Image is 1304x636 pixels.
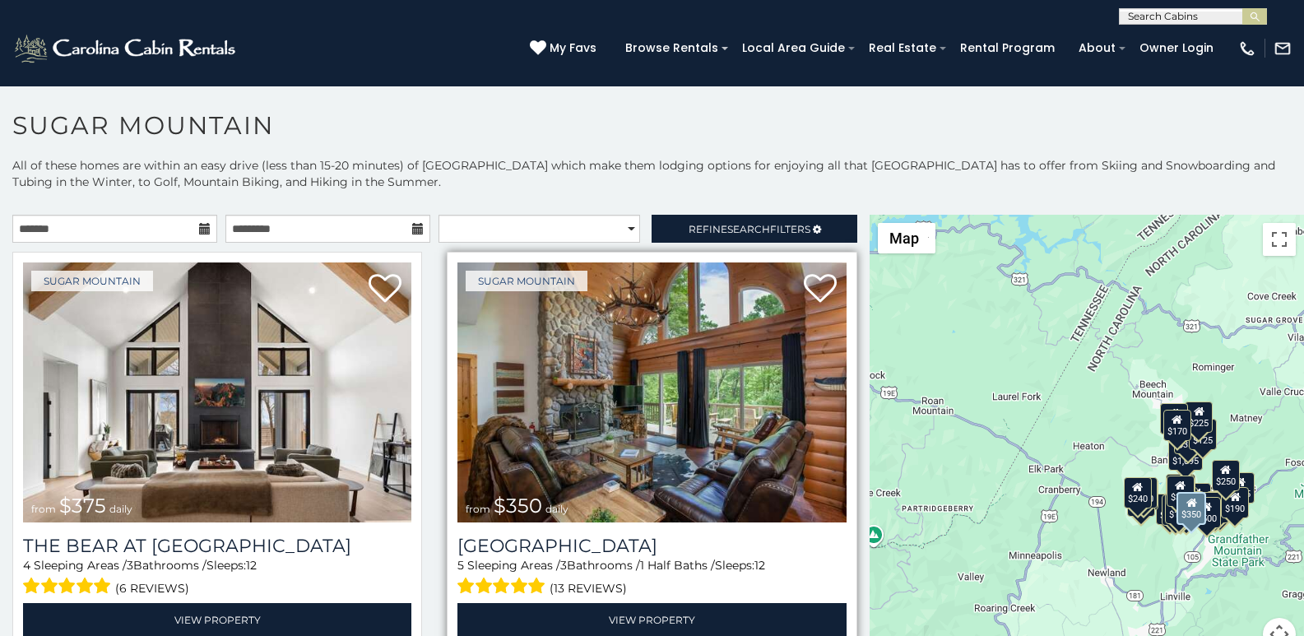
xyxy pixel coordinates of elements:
span: 5 [457,558,464,573]
button: Change map style [878,223,935,253]
span: 4 [23,558,30,573]
a: Browse Rentals [617,35,726,61]
a: Owner Login [1131,35,1222,61]
span: My Favs [550,39,596,57]
div: $125 [1189,419,1217,450]
a: [GEOGRAPHIC_DATA] [457,535,846,557]
a: Sugar Mountain [466,271,587,291]
a: Grouse Moor Lodge from $350 daily [457,262,846,522]
div: $190 [1166,474,1194,505]
span: (6 reviews) [115,578,189,599]
span: $375 [59,494,106,518]
div: $200 [1182,483,1210,514]
a: The Bear At Sugar Mountain from $375 daily [23,262,411,522]
img: mail-regular-white.png [1274,39,1292,58]
h3: Grouse Moor Lodge [457,535,846,557]
span: 12 [246,558,257,573]
span: Map [889,230,919,247]
img: The Bear At Sugar Mountain [23,262,411,522]
a: My Favs [530,39,601,58]
a: Real Estate [861,35,944,61]
img: White-1-2.png [12,32,240,65]
div: $1,095 [1167,439,1202,471]
span: 12 [754,558,765,573]
span: $350 [494,494,542,518]
span: daily [109,503,132,515]
h3: The Bear At Sugar Mountain [23,535,411,557]
img: Grouse Moor Lodge [457,262,846,522]
span: 3 [127,558,133,573]
span: daily [545,503,568,515]
span: 1 Half Baths / [640,558,715,573]
div: $240 [1160,403,1188,434]
a: Add to favorites [369,272,401,307]
div: $190 [1221,487,1249,518]
span: from [466,503,490,515]
div: $170 [1163,410,1191,441]
img: phone-regular-white.png [1238,39,1256,58]
span: Refine Filters [689,223,810,235]
div: $175 [1165,493,1193,524]
a: Rental Program [952,35,1063,61]
a: RefineSearchFilters [652,215,856,243]
div: $155 [1162,494,1190,526]
a: Sugar Mountain [31,271,153,291]
a: Local Area Guide [734,35,853,61]
div: $350 [1176,492,1206,525]
div: Sleeping Areas / Bathrooms / Sleeps: [23,557,411,599]
div: $225 [1185,402,1213,433]
div: Sleeping Areas / Bathrooms / Sleeps: [457,557,846,599]
a: Add to favorites [804,272,837,307]
span: (13 reviews) [550,578,627,599]
a: The Bear At [GEOGRAPHIC_DATA] [23,535,411,557]
span: from [31,503,56,515]
div: $300 [1167,476,1195,507]
a: About [1070,35,1124,61]
div: $500 [1193,497,1221,528]
div: $155 [1227,472,1255,504]
div: $240 [1123,477,1151,508]
div: $265 [1167,474,1195,505]
button: Toggle fullscreen view [1263,223,1296,256]
span: Search [727,223,770,235]
div: $250 [1211,460,1239,491]
div: $210 [1130,477,1158,508]
div: $225 [1130,479,1158,510]
span: 3 [560,558,567,573]
div: $195 [1201,492,1229,523]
